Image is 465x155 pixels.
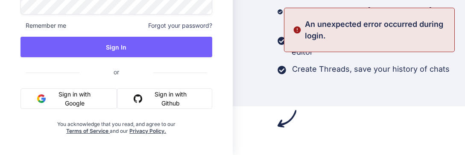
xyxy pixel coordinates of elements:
img: github [134,94,142,103]
p: Access GPT-4o mini, [PERSON_NAME] 3.5 [PERSON_NAME], Llama 3 models [289,5,465,29]
button: Sign in with Google [20,88,117,109]
span: or [79,61,153,82]
p: An unexpected error occurred during login. [305,18,449,41]
button: Sign in with Github [117,88,212,109]
span: Remember me [20,21,66,30]
p: Create Threads, save your history of chats [292,63,450,75]
div: You acknowledge that you read, and agree to our and our [53,116,180,135]
a: Privacy Policy. [129,128,166,134]
img: arrow [278,109,296,128]
img: alert [293,18,301,41]
img: google [37,94,46,103]
a: Terms of Service [66,128,110,134]
button: Sign In [20,37,212,57]
span: Forgot your password? [148,21,212,30]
